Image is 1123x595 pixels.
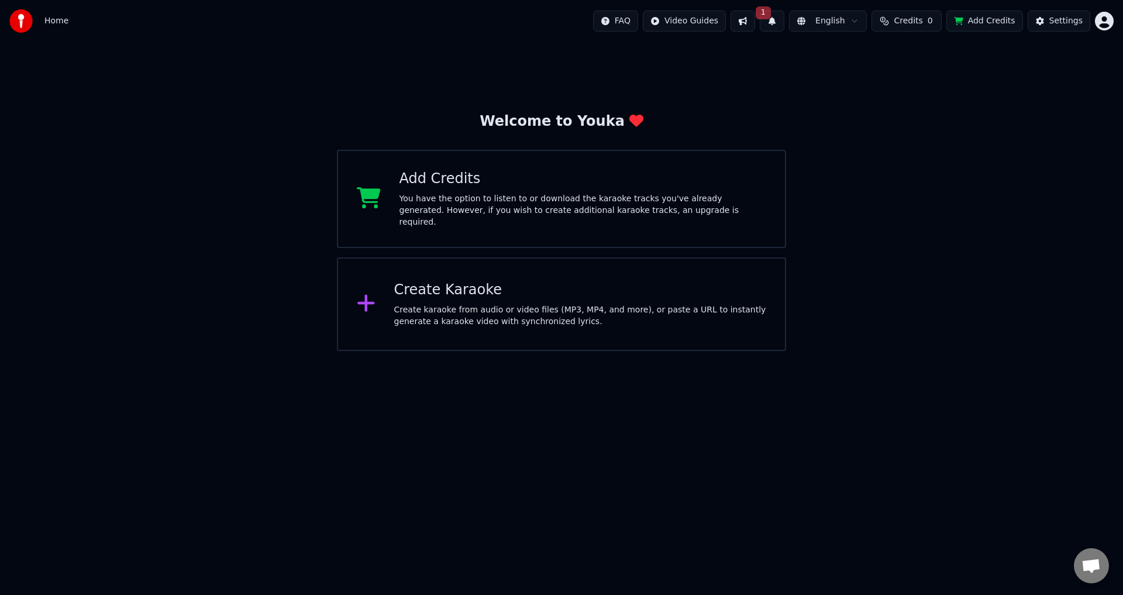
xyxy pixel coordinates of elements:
[871,11,942,32] button: Credits0
[756,6,771,19] span: 1
[1028,11,1090,32] button: Settings
[399,170,767,188] div: Add Credits
[946,11,1023,32] button: Add Credits
[1049,15,1083,27] div: Settings
[1074,548,1109,583] div: Open chat
[44,15,68,27] span: Home
[44,15,68,27] nav: breadcrumb
[894,15,922,27] span: Credits
[399,193,767,228] div: You have the option to listen to or download the karaoke tracks you've already generated. However...
[394,304,767,328] div: Create karaoke from audio or video files (MP3, MP4, and more), or paste a URL to instantly genera...
[480,112,643,131] div: Welcome to Youka
[643,11,726,32] button: Video Guides
[394,281,767,300] div: Create Karaoke
[760,11,784,32] button: 1
[593,11,638,32] button: FAQ
[928,15,933,27] span: 0
[9,9,33,33] img: youka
